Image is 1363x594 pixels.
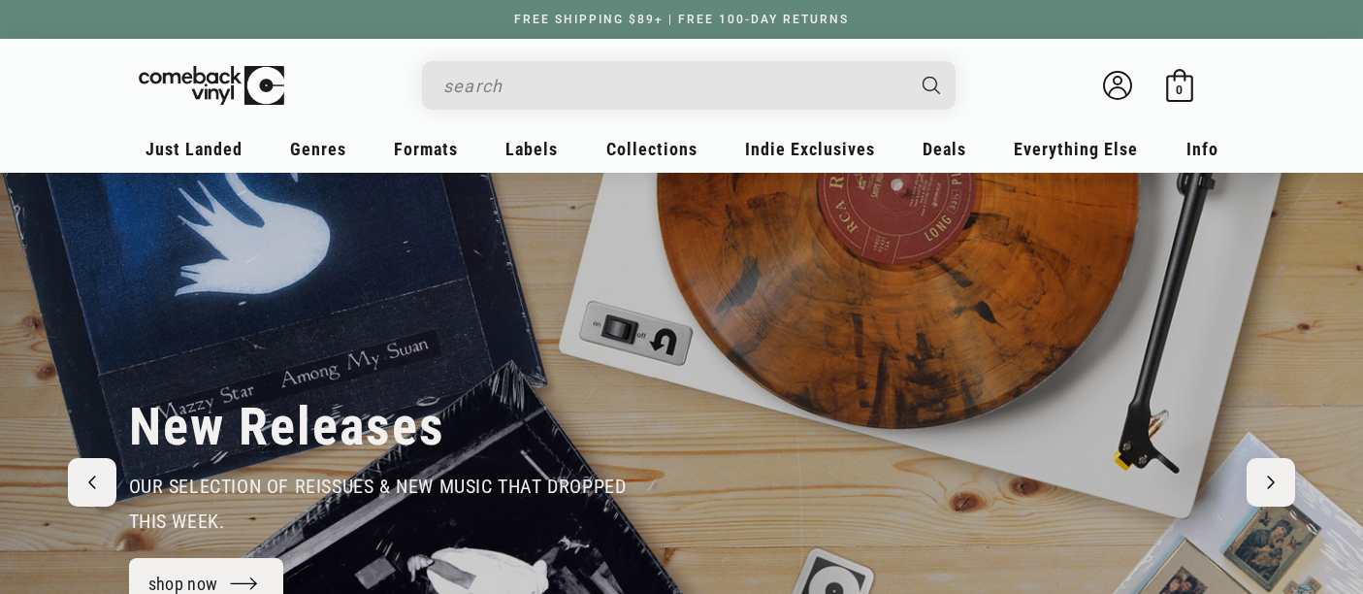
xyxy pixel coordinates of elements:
[443,66,903,106] input: search
[1176,82,1183,97] span: 0
[745,139,875,159] span: Indie Exclusives
[1014,139,1138,159] span: Everything Else
[923,139,966,159] span: Deals
[146,139,243,159] span: Just Landed
[905,61,957,110] button: Search
[129,475,627,533] span: our selection of reissues & new music that dropped this week.
[68,458,116,507] button: Previous slide
[129,395,445,459] h2: New Releases
[290,139,346,159] span: Genres
[495,13,868,26] a: FREE SHIPPING $89+ | FREE 100-DAY RETURNS
[422,61,956,110] div: Search
[505,139,558,159] span: Labels
[606,139,698,159] span: Collections
[1186,139,1218,159] span: Info
[394,139,458,159] span: Formats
